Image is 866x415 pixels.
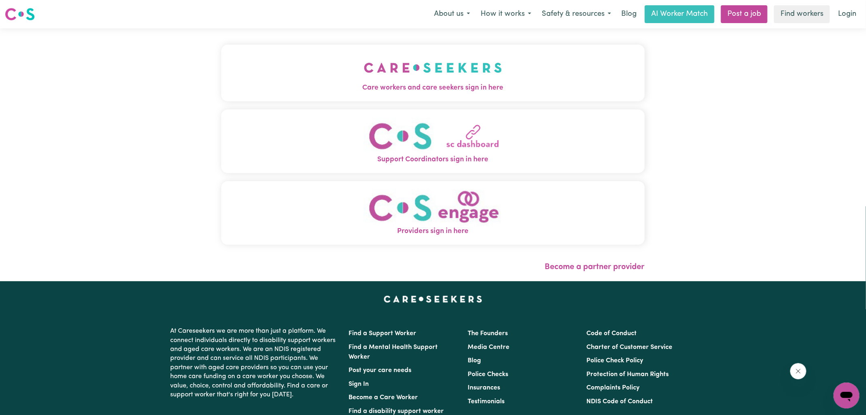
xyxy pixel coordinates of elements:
button: How it works [475,6,537,23]
a: Charter of Customer Service [586,344,672,351]
button: Providers sign in here [221,181,645,245]
a: Become a Care Worker [349,394,418,401]
button: Care workers and care seekers sign in here [221,45,645,101]
a: Post a job [721,5,768,23]
a: The Founders [468,330,508,337]
a: Find workers [774,5,830,23]
button: Support Coordinators sign in here [221,109,645,173]
a: Police Check Policy [586,357,643,364]
span: Support Coordinators sign in here [221,154,645,165]
a: Insurances [468,385,500,391]
a: Media Centre [468,344,509,351]
iframe: Close message [790,363,806,379]
a: Code of Conduct [586,330,637,337]
a: Complaints Policy [586,385,639,391]
a: Police Checks [468,371,508,378]
a: Sign In [349,381,369,387]
iframe: Button to launch messaging window [834,383,860,409]
a: Become a partner provider [545,263,645,271]
a: AI Worker Match [645,5,714,23]
a: Login [833,5,861,23]
a: Find a Support Worker [349,330,417,337]
a: Careseekers home page [384,296,482,302]
a: Find a Mental Health Support Worker [349,344,438,360]
a: Blog [616,5,641,23]
a: Careseekers logo [5,5,35,24]
button: Safety & resources [537,6,616,23]
p: At Careseekers we are more than just a platform. We connect individuals directly to disability su... [171,323,339,402]
a: Post your care needs [349,367,412,374]
a: NDIS Code of Conduct [586,398,653,405]
a: Find a disability support worker [349,408,444,415]
a: Blog [468,357,481,364]
a: Testimonials [468,398,505,405]
img: Careseekers logo [5,7,35,21]
span: Need any help? [5,6,49,12]
button: About us [429,6,475,23]
a: Protection of Human Rights [586,371,669,378]
span: Care workers and care seekers sign in here [221,83,645,93]
span: Providers sign in here [221,226,645,237]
